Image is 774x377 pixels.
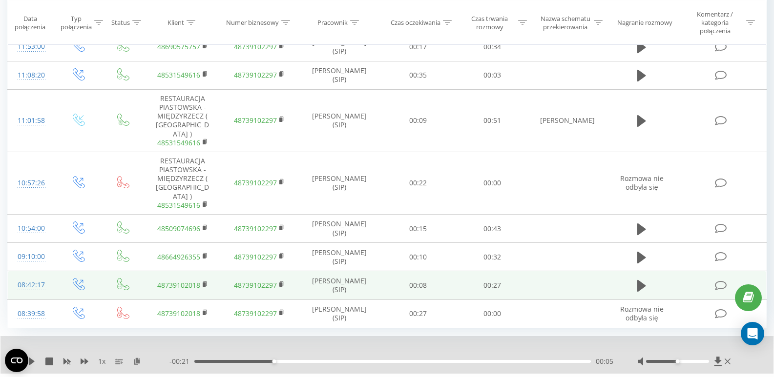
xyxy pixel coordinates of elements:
a: 48531549616 [157,138,200,147]
div: 10:57:26 [18,174,45,193]
div: Nazwa schematu przekierowania [539,14,591,31]
div: Czas oczekiwania [391,19,440,27]
a: 48739102297 [234,280,277,290]
a: 48739102018 [157,280,200,290]
a: 48739102297 [234,116,277,125]
a: 48531549616 [157,200,200,210]
div: 08:42:17 [18,276,45,295]
td: 00:00 [455,152,529,214]
div: Accessibility label [272,359,276,363]
div: Status [111,19,130,27]
a: 48509074696 [157,224,200,233]
a: 48739102018 [157,309,200,318]
span: Rozmowa nie odbyła się [620,174,664,192]
div: 10:54:00 [18,219,45,238]
div: Czas trwania rozmowy [464,14,516,31]
span: - 00:21 [169,357,194,366]
button: Open CMP widget [5,349,28,372]
td: 00:35 [381,61,455,89]
td: 00:22 [381,152,455,214]
td: 00:03 [455,61,529,89]
a: 48739102297 [234,42,277,51]
td: [PERSON_NAME] (SIP) [298,33,381,61]
td: [PERSON_NAME] (SIP) [298,215,381,243]
div: Pracownik [317,19,348,27]
div: Numer biznesowy [226,19,279,27]
a: 48739102297 [234,178,277,187]
td: [PERSON_NAME] (SIP) [298,299,381,328]
td: 00:27 [381,299,455,328]
div: Accessibility label [676,359,680,363]
td: 00:34 [455,33,529,61]
td: 00:27 [455,271,529,299]
a: 48739102297 [234,70,277,79]
td: 00:08 [381,271,455,299]
span: 1 x [98,357,105,366]
div: 11:01:58 [18,111,45,130]
div: Data połączenia [8,14,52,31]
div: 11:08:20 [18,66,45,85]
td: 00:32 [455,243,529,271]
div: 11:53:00 [18,37,45,56]
td: [PERSON_NAME] (SIP) [298,271,381,299]
td: RESTAURACJA PIASTOWSKA - MIĘDZYRZECZ ( [GEOGRAPHIC_DATA] ) [144,152,221,214]
div: 08:39:58 [18,304,45,323]
div: Typ połączenia [61,14,91,31]
span: 00:05 [596,357,613,366]
td: 00:00 [455,299,529,328]
span: Rozmowa nie odbyła się [620,304,664,322]
a: 48664926355 [157,252,200,261]
td: [PERSON_NAME] [529,89,606,152]
a: 48739102297 [234,224,277,233]
td: 00:51 [455,89,529,152]
div: 09:10:00 [18,247,45,266]
a: 48739102297 [234,309,277,318]
td: [PERSON_NAME] (SIP) [298,89,381,152]
td: [PERSON_NAME] (SIP) [298,152,381,214]
a: 48531549616 [157,70,200,79]
td: RESTAURACJA PIASTOWSKA - MIĘDZYRZECZ ( [GEOGRAPHIC_DATA] ) [144,89,221,152]
div: Klient [167,19,184,27]
td: [PERSON_NAME] (SIP) [298,61,381,89]
td: 00:15 [381,215,455,243]
div: Open Intercom Messenger [741,322,764,345]
td: 00:43 [455,215,529,243]
td: 00:09 [381,89,455,152]
a: 48690575757 [157,42,200,51]
div: Komentarz / kategoria połączenia [687,10,744,35]
div: Nagranie rozmowy [617,19,672,27]
td: [PERSON_NAME] (SIP) [298,243,381,271]
a: 48739102297 [234,252,277,261]
td: 00:17 [381,33,455,61]
td: 00:10 [381,243,455,271]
